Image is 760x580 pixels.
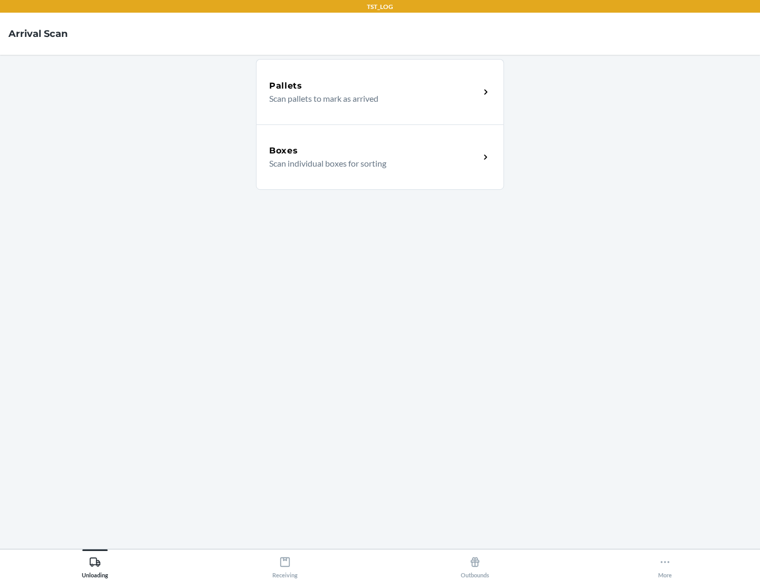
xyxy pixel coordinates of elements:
p: TST_LOG [367,2,393,12]
h5: Pallets [269,80,302,92]
div: More [658,552,672,578]
div: Receiving [272,552,298,578]
a: PalletsScan pallets to mark as arrived [256,59,504,124]
button: More [570,549,760,578]
p: Scan pallets to mark as arrived [269,92,471,105]
p: Scan individual boxes for sorting [269,157,471,170]
h5: Boxes [269,144,298,157]
div: Outbounds [461,552,489,578]
a: BoxesScan individual boxes for sorting [256,124,504,190]
h4: Arrival Scan [8,27,68,41]
button: Outbounds [380,549,570,578]
div: Unloading [82,552,108,578]
button: Receiving [190,549,380,578]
